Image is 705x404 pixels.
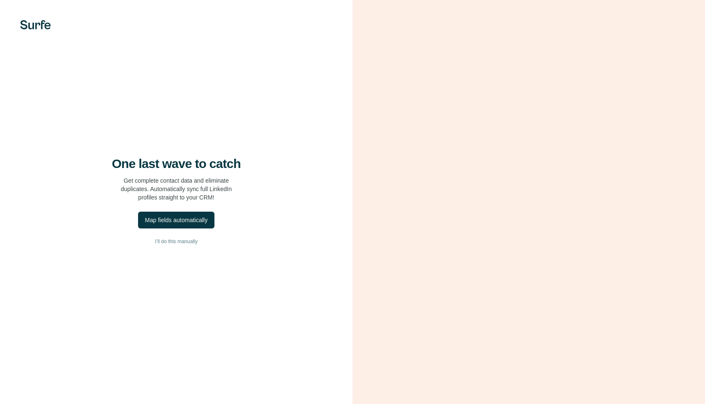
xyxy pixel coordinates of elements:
div: Map fields automatically [145,216,207,224]
img: Surfe's logo [20,20,51,29]
span: I’ll do this manually [155,238,197,245]
h4: One last wave to catch [112,156,241,171]
button: Map fields automatically [138,212,214,228]
p: Get complete contact data and eliminate duplicates. Automatically sync full LinkedIn profiles str... [121,176,232,202]
button: I’ll do this manually [17,235,336,248]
